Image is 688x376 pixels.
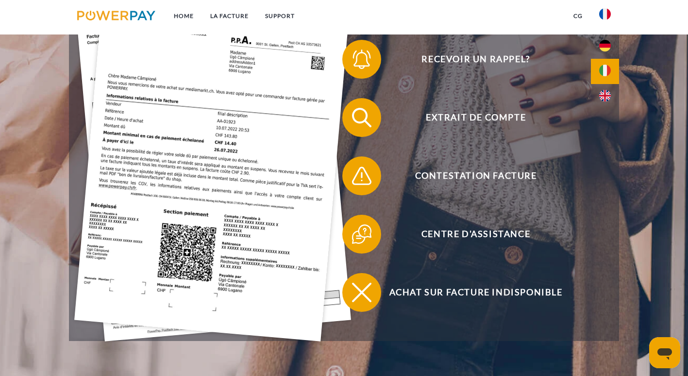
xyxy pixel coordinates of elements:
[202,7,257,25] a: LA FACTURE
[350,47,374,71] img: qb_bell.svg
[342,98,595,137] button: Extrait de compte
[599,8,611,20] img: fr
[342,156,595,195] button: Contestation Facture
[649,337,680,368] iframe: Bouton de lancement de la fenêtre de messagerie
[599,40,611,51] img: de
[350,222,374,246] img: qb_help.svg
[342,273,595,312] button: Achat sur facture indisponible
[257,7,303,25] a: Support
[342,215,595,254] button: Centre d'assistance
[599,65,611,76] img: it
[357,273,595,312] span: Achat sur facture indisponible
[342,40,595,79] button: Recevoir un rappel?
[357,215,595,254] span: Centre d'assistance
[565,7,591,25] a: CG
[599,90,611,102] img: en
[350,105,374,130] img: qb_search.svg
[357,40,595,79] span: Recevoir un rappel?
[350,280,374,305] img: qb_close.svg
[350,164,374,188] img: qb_warning.svg
[166,7,202,25] a: Home
[77,11,155,20] img: logo-powerpay.svg
[357,156,595,195] span: Contestation Facture
[357,98,595,137] span: Extrait de compte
